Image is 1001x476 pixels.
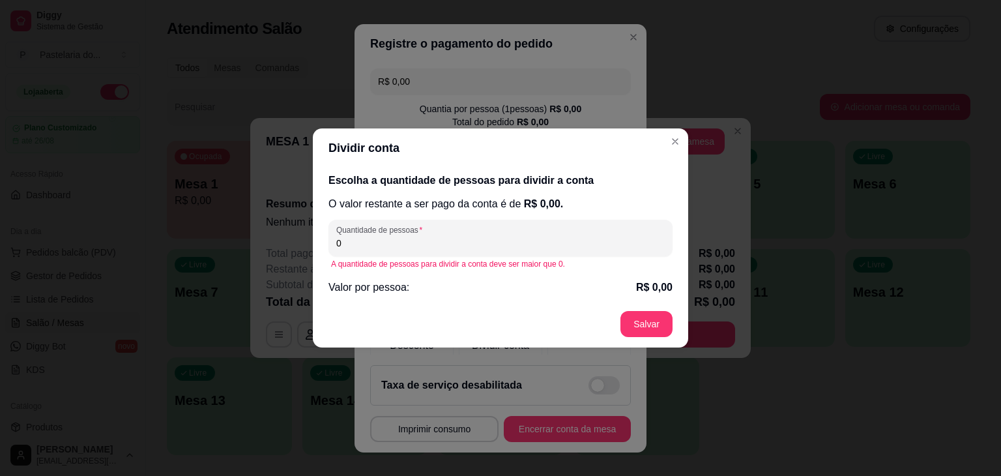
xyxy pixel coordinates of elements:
[636,280,673,295] p: R$ 0,00
[620,311,673,337] button: Salvar
[524,198,564,209] span: R$ 0,00 .
[331,259,670,269] div: A quantidade de pessoas para dividir a conta deve ser maior que 0.
[328,280,409,295] p: Valor por pessoa:
[336,237,665,250] input: Quantidade de pessoas
[313,128,688,168] header: Dividir conta
[328,196,673,212] p: O valor restante a ser pago da conta é de
[665,131,686,152] button: Close
[328,173,673,188] h2: Escolha a quantidade de pessoas para dividir a conta
[336,224,427,235] label: Quantidade de pessoas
